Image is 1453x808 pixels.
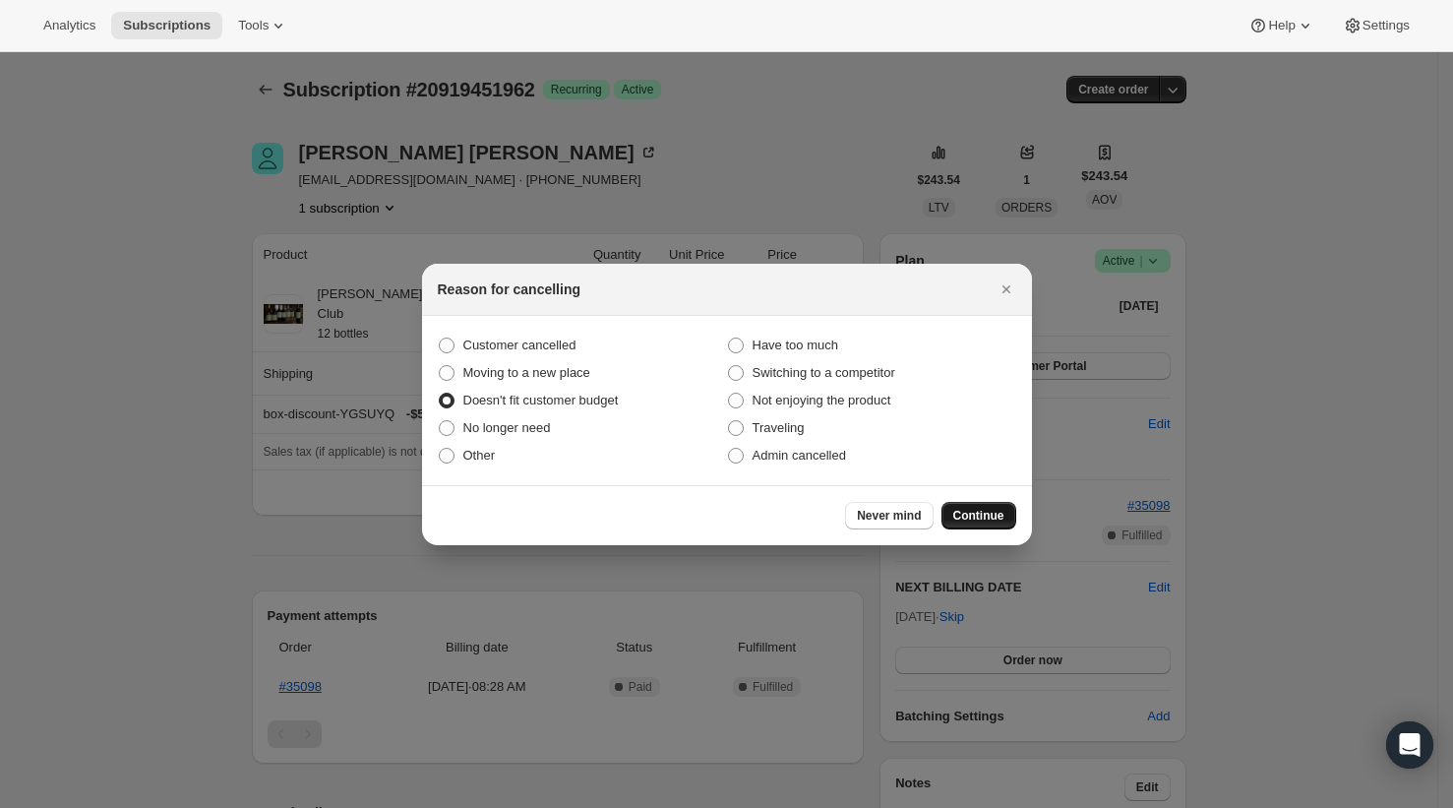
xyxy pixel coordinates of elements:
button: Subscriptions [111,12,222,39]
button: Continue [941,502,1016,529]
span: Other [463,448,496,463]
span: Subscriptions [123,18,211,33]
button: Close [993,276,1020,303]
span: Continue [953,508,1004,524]
span: Doesn't fit customer budget [463,393,619,407]
button: Settings [1331,12,1422,39]
h2: Reason for cancelling [438,280,580,299]
span: Analytics [43,18,95,33]
span: Admin cancelled [753,448,846,463]
button: Analytics [31,12,107,39]
button: Tools [226,12,300,39]
span: Never mind [857,508,921,524]
div: Open Intercom Messenger [1386,721,1433,769]
span: Not enjoying the product [753,393,891,407]
span: Traveling [753,420,805,435]
span: Help [1268,18,1295,33]
span: Customer cancelled [463,338,576,352]
span: No longer need [463,420,551,435]
span: Moving to a new place [463,365,590,380]
span: Tools [238,18,269,33]
span: Switching to a competitor [753,365,895,380]
button: Help [1237,12,1326,39]
button: Never mind [845,502,933,529]
span: Have too much [753,338,838,352]
span: Settings [1362,18,1410,33]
